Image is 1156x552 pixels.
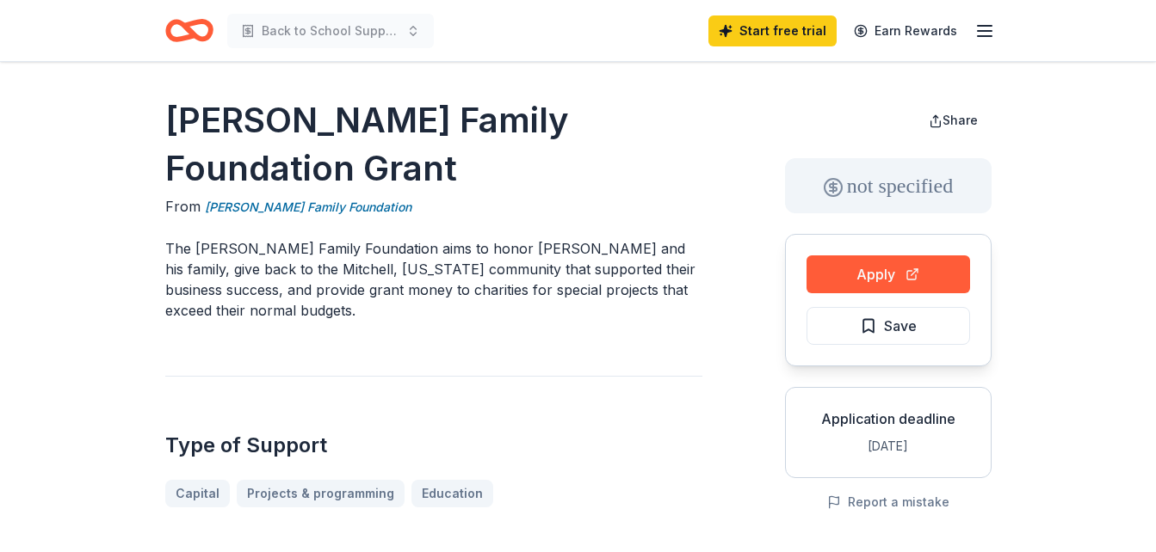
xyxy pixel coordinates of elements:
button: Back to School Supply Giveaway [227,14,434,48]
a: Earn Rewards [844,15,967,46]
button: Save [807,307,970,345]
h1: [PERSON_NAME] Family Foundation Grant [165,96,702,193]
button: Share [915,103,992,138]
div: Application deadline [800,408,977,429]
div: From [165,196,702,218]
span: Back to School Supply Giveaway [262,21,399,41]
p: The [PERSON_NAME] Family Foundation aims to honor [PERSON_NAME] and his family, give back to the ... [165,238,702,321]
a: Education [411,480,493,507]
button: Report a mistake [827,492,949,512]
a: Home [165,10,213,51]
a: Projects & programming [237,480,405,507]
a: [PERSON_NAME] Family Foundation [205,197,411,218]
span: Save [884,315,917,337]
div: [DATE] [800,436,977,457]
div: not specified [785,158,992,213]
a: Start free trial [708,15,837,46]
h2: Type of Support [165,432,702,459]
a: Capital [165,480,230,507]
span: Share [943,113,978,127]
button: Apply [807,255,970,293]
